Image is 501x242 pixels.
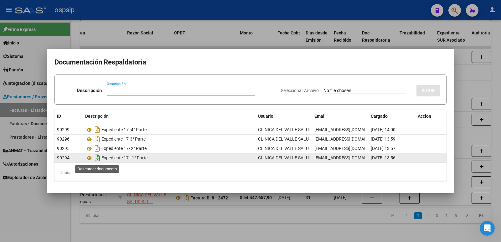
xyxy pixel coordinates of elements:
[258,127,326,132] span: CLINICA DEL VALLE SALUD S.R.L. -
[314,146,384,151] span: [EMAIL_ADDRESS][DOMAIN_NAME]
[57,136,70,142] span: 90296
[371,114,388,119] span: Cargado
[93,143,101,153] i: Descargar documento
[371,127,395,132] span: [DATE] 14:00
[57,155,70,160] span: 90294
[314,136,384,142] span: [EMAIL_ADDRESS][DOMAIN_NAME]
[93,134,101,144] i: Descargar documento
[85,143,253,153] div: Expediente 17- 2° Parte
[57,127,70,132] span: 90299
[77,87,102,94] p: Descripción
[416,85,440,96] button: SUBIR
[258,155,326,160] span: CLINICA DEL VALLE SALUD S.R.L. -
[258,136,326,142] span: CLINICA DEL VALLE SALUD S.R.L. -
[57,146,70,151] span: 90295
[93,125,101,135] i: Descargar documento
[312,110,368,123] datatable-header-cell: Email
[85,125,253,135] div: Expediente 17 -4° Parte
[418,114,431,119] span: Accion
[256,110,312,123] datatable-header-cell: Usuario
[421,88,435,94] span: SUBIR
[281,88,319,93] span: Seleccionar Archivo
[314,155,384,160] span: [EMAIL_ADDRESS][DOMAIN_NAME]
[85,153,253,163] div: Expediente 17 - 1° Parte
[83,110,256,123] datatable-header-cell: Descripción
[314,127,384,132] span: [EMAIL_ADDRESS][DOMAIN_NAME]
[258,146,326,151] span: CLINICA DEL VALLE SALUD S.R.L. -
[371,146,395,151] span: [DATE] 13:57
[368,110,415,123] datatable-header-cell: Cargado
[54,165,447,181] div: 4 total
[480,221,495,236] iframe: Intercom live chat
[258,114,273,119] span: Usuario
[57,114,61,119] span: ID
[314,114,326,119] span: Email
[54,56,447,68] h2: Documentación Respaldatoria
[54,110,83,123] datatable-header-cell: ID
[371,136,395,142] span: [DATE] 13:59
[85,134,253,144] div: Expediente 17-3° Parte
[371,155,395,160] span: [DATE] 13:56
[85,114,109,119] span: Descripción
[415,110,447,123] datatable-header-cell: Accion
[93,153,101,163] i: Descargar documento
